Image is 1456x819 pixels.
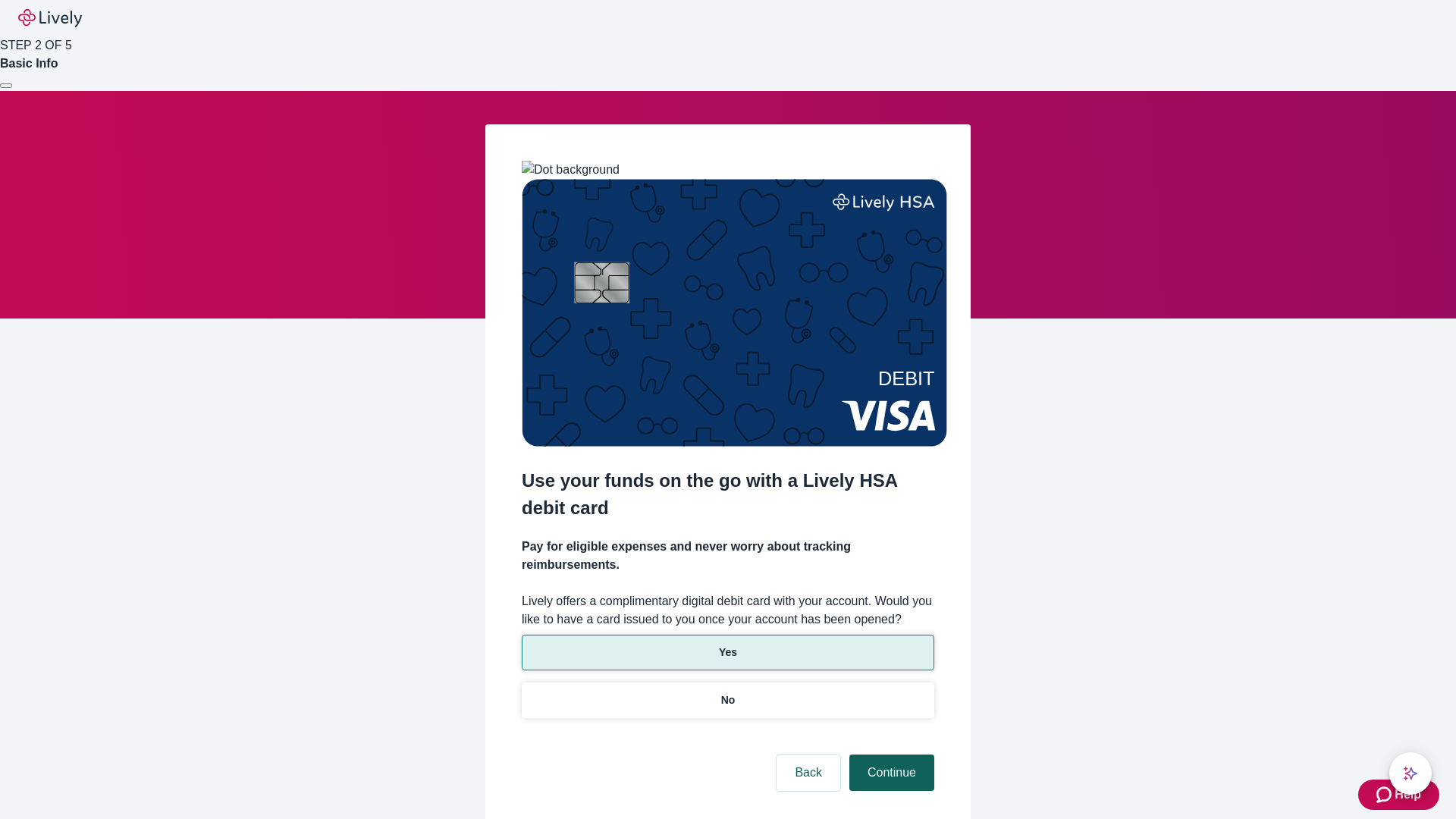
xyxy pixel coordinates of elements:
button: chat [1389,752,1432,795]
h2: Use your funds on the go with a Lively HSA debit card [522,467,934,522]
img: Lively [18,9,82,27]
button: Back [777,755,840,791]
label: Lively offers a complimentary digital debit card with your account. Would you like to have a card... [522,592,934,629]
p: Yes [719,645,737,661]
svg: Lively AI Assistant [1403,766,1418,781]
img: Dot background [522,161,620,179]
p: No [721,692,736,708]
button: Yes [522,635,934,670]
button: Zendesk support iconHelp [1358,780,1439,810]
img: Debit card [522,179,947,447]
button: Continue [849,755,934,791]
svg: Zendesk support icon [1376,786,1395,804]
button: No [522,682,934,718]
h4: Pay for eligible expenses and never worry about tracking reimbursements. [522,538,934,574]
span: Help [1395,786,1421,804]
